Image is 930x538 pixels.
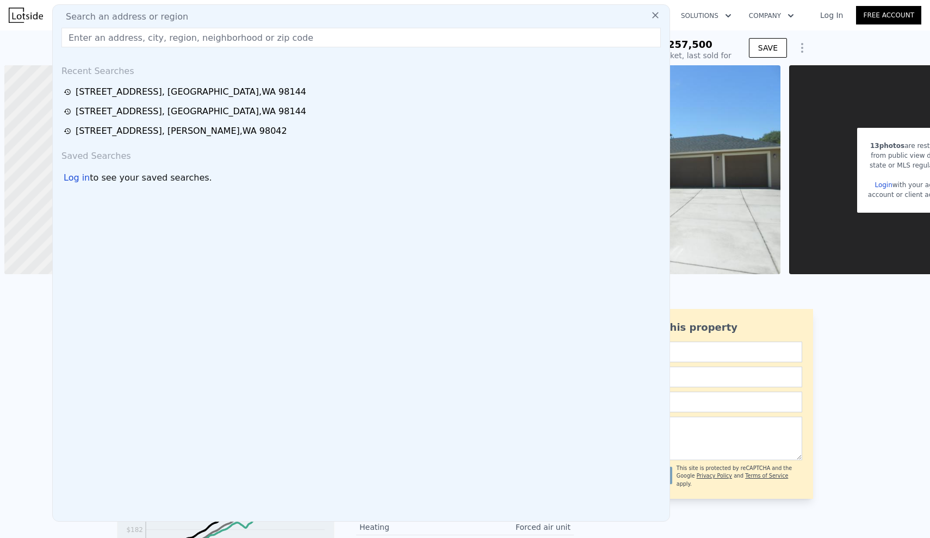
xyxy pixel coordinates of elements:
div: [STREET_ADDRESS] , [GEOGRAPHIC_DATA] , WA 98144 [76,85,306,98]
span: 13 photos [870,142,904,150]
div: Saved Searches [57,141,665,167]
a: Login [875,181,892,189]
input: Enter an address, city, region, neighborhood or zip code [61,28,661,47]
span: $257,500 [661,39,712,50]
div: [STREET_ADDRESS] , [GEOGRAPHIC_DATA] , WA 98144 [76,105,306,118]
a: [STREET_ADDRESS], [GEOGRAPHIC_DATA],WA 98144 [64,105,662,118]
div: Forced air unit [465,522,571,533]
button: Solutions [672,6,740,26]
div: Heating [359,522,465,533]
a: Free Account [856,6,921,24]
span: Search an address or region [57,10,188,23]
a: Terms of Service [745,473,788,479]
div: This site is protected by reCAPTCHA and the Google and apply. [677,465,802,488]
input: Name [606,342,802,362]
a: Privacy Policy [697,473,732,479]
a: [STREET_ADDRESS], [GEOGRAPHIC_DATA],WA 98144 [64,85,662,98]
div: Log in [64,171,90,184]
a: [STREET_ADDRESS], [PERSON_NAME],WA 98042 [64,125,662,138]
div: [STREET_ADDRESS] , [PERSON_NAME] , WA 98042 [76,125,287,138]
div: Ask about this property [606,320,802,335]
input: Email [606,367,802,387]
div: Recent Searches [57,56,665,82]
img: Lotside [9,8,43,23]
a: Log In [807,10,856,21]
button: SAVE [749,38,787,58]
span: to see your saved searches. [90,171,212,184]
input: Phone [606,392,802,412]
tspan: $182 [126,526,143,534]
button: Show Options [791,37,813,59]
div: Off Market, last sold for [642,50,731,61]
button: Company [740,6,803,26]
